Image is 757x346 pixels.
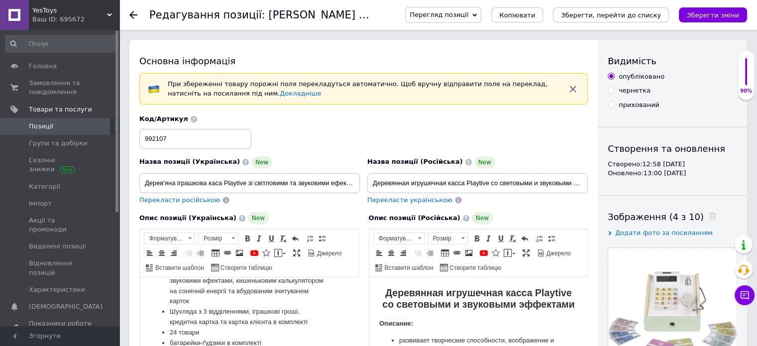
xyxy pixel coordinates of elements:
[139,214,236,222] span: Опис позиції (Українська)
[471,233,482,244] a: Жирний (Ctrl+B)
[156,247,167,258] a: По центру
[144,262,206,273] a: Вставити шаблон
[144,233,185,244] span: Форматування
[30,51,60,59] font: 24 товари
[738,50,755,100] div: 90% Якість заповнення
[30,62,121,69] font: батарейки-ґудзики в комплекті
[144,232,195,244] a: Форматування
[383,264,433,272] span: Вставити шаблон
[168,80,547,97] span: При збереженні товару порожні поля перекладуться автоматично. Щоб вручну відправити поле на перек...
[374,233,415,244] span: Форматування
[367,173,588,193] input: Наприклад, H&M жіноча сукня зелена 38 розмір вечірня максі з блискітками
[561,11,661,19] i: Зберегти, перейти до списку
[316,249,342,258] span: Джерело
[280,90,321,97] a: Докладніше
[374,247,385,258] a: По лівому краю
[29,319,92,337] span: Показники роботи компанії
[619,86,650,95] div: чернетка
[210,262,274,273] a: Створити таблицю
[139,55,588,67] div: Основна інформація
[199,233,228,244] span: Розмір
[317,233,327,244] a: Вставити/видалити маркований список
[234,247,245,258] a: Зображення
[519,233,530,244] a: Повернути (Ctrl+Z)
[144,247,155,258] a: По лівому краю
[10,42,44,50] strong: Описание:
[545,249,571,258] span: Джерело
[139,158,240,165] span: Назва позиції (Українська)
[495,233,506,244] a: Підкреслений (Ctrl+U)
[439,247,450,258] a: Таблиця
[608,55,737,67] div: Видимість
[29,182,60,191] span: Категорії
[168,247,179,258] a: По правому краю
[546,233,557,244] a: Вставити/видалити маркований список
[474,156,495,168] span: New
[139,196,220,204] span: Перекласти російською
[386,247,397,258] a: По центру
[608,160,737,169] div: Створено: 12:58 [DATE]
[5,35,117,53] input: Пошук
[619,72,664,81] div: опубліковано
[148,83,160,95] img: :flag-ua:
[483,233,494,244] a: Курсив (Ctrl+I)
[619,101,659,110] div: прихований
[608,169,737,178] div: Оновлено: 13:00 [DATE]
[536,247,573,258] a: Джерело
[369,214,460,222] span: Опис позиції (Російська)
[29,79,92,97] span: Замовлення та повідомлення
[491,7,543,22] button: Копіювати
[374,262,435,273] a: Вставити шаблон
[291,247,302,258] a: Максимізувати
[30,106,120,113] font: приблизно 182 x 167 x 127 мм
[451,247,462,258] a: Вставити/Редагувати посилання (Ctrl+L)
[30,72,124,79] font: Рекомендований вік: від 3 років
[198,232,238,244] a: Розмір
[139,173,360,193] input: Наприклад, H&M жіноча сукня зелена 38 розмір вечірня максі з блискітками
[448,264,501,272] span: Створити таблицю
[679,7,747,22] button: Зберегти зміни
[139,115,188,122] span: Код/Артикул
[149,9,641,21] h1: Редагування позиції: Дерев'яна іграшкова каса Playtive зі світловими та звуковими ефектами
[735,285,755,305] button: Чат з покупцем
[687,11,739,19] i: Зберегти зміни
[248,212,269,224] span: New
[30,30,168,48] font: Шухляда з 3 відділеннями, іграшкові гроші, кредитна картка та картка клієнта в комплекті
[534,233,545,244] a: Вставити/видалити нумерований список
[249,247,260,258] a: Додати відео з YouTube
[195,247,206,258] a: Збільшити відступ
[29,105,92,114] span: Товари та послуги
[615,229,713,236] span: Додати фото за посиланням
[266,233,277,244] a: Підкреслений (Ctrl+U)
[290,233,301,244] a: Повернути (Ctrl+Z)
[553,7,669,22] button: Зберегти, перейти до списку
[13,10,205,32] strong: Деревянная игрушечная касса Playtive со световыми и звуковыми эффектами
[306,247,343,258] a: Джерело
[29,285,85,294] span: Характеристики
[222,247,233,258] a: Вставити/Редагувати посилання (Ctrl+L)
[608,142,737,155] div: Створення та оновлення
[490,247,501,258] a: Вставити іконку
[410,11,468,18] span: Перегляд позиції
[478,247,489,258] a: Додати відео з YouTube
[398,247,409,258] a: По правому краю
[32,6,107,15] span: YesToys
[367,196,452,204] span: Перекласти українською
[29,122,53,131] span: Позиції
[502,247,517,258] a: Вставити повідомлення
[183,247,194,258] a: Зменшити відступ
[29,139,88,148] span: Групи та добірки
[261,247,272,258] a: Вставити іконку
[305,233,316,244] a: Вставити/видалити нумерований список
[463,247,474,258] a: Зображення
[32,15,119,24] div: Ваш ID: 695672
[129,11,137,19] div: Повернутися назад
[29,302,103,311] span: [DEMOGRAPHIC_DATA]
[29,216,92,234] span: Акції та промокоди
[219,264,272,272] span: Створити таблицю
[373,232,425,244] a: Форматування
[242,233,253,244] a: Жирний (Ctrl+B)
[507,233,518,244] a: Видалити форматування
[438,262,503,273] a: Створити таблицю
[472,212,493,224] span: New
